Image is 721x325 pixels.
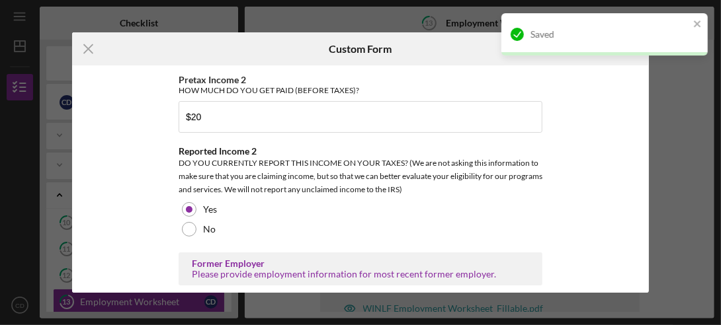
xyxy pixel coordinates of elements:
[530,29,689,40] div: Saved
[203,204,217,215] label: Yes
[192,269,529,279] div: Please provide employment information for most recent former employer.
[179,146,542,157] div: Reported Income 2
[192,258,529,269] div: Former Employer
[179,85,542,95] div: HOW MUCH DO YOU GET PAID (BEFORE TAXES)?
[693,18,702,31] button: close
[179,157,542,196] div: DO YOU CURRENTLY REPORT THIS INCOME ON YOUR TAXES? (We are not asking this information to make su...
[329,43,392,55] h6: Custom Form
[179,74,246,85] label: Pretax Income 2
[203,224,216,235] label: No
